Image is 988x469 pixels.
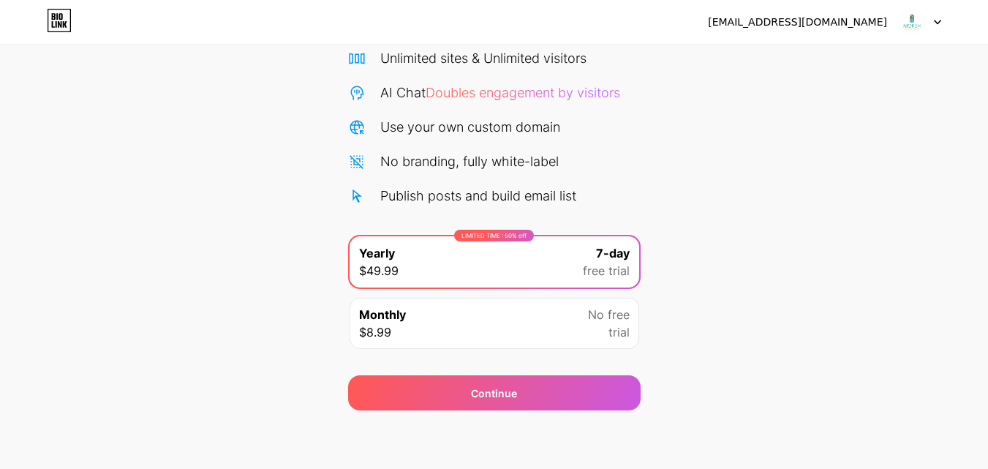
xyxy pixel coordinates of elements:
span: free trial [583,262,630,279]
span: trial [608,323,630,341]
div: No branding, fully white-label [380,151,559,171]
span: Doubles engagement by visitors [426,85,620,100]
span: Yearly [359,244,395,262]
span: $49.99 [359,262,399,279]
div: AI Chat [380,83,620,102]
div: LIMITED TIME : 50% off [454,230,534,241]
span: 7-day [596,244,630,262]
div: [EMAIL_ADDRESS][DOMAIN_NAME] [708,15,887,30]
span: Monthly [359,306,406,323]
img: Moksh Restaurant [898,8,926,36]
div: Unlimited sites & Unlimited visitors [380,48,587,68]
div: Continue [471,386,517,401]
div: Publish posts and build email list [380,186,576,206]
span: $8.99 [359,323,391,341]
div: Use your own custom domain [380,117,560,137]
span: No free [588,306,630,323]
